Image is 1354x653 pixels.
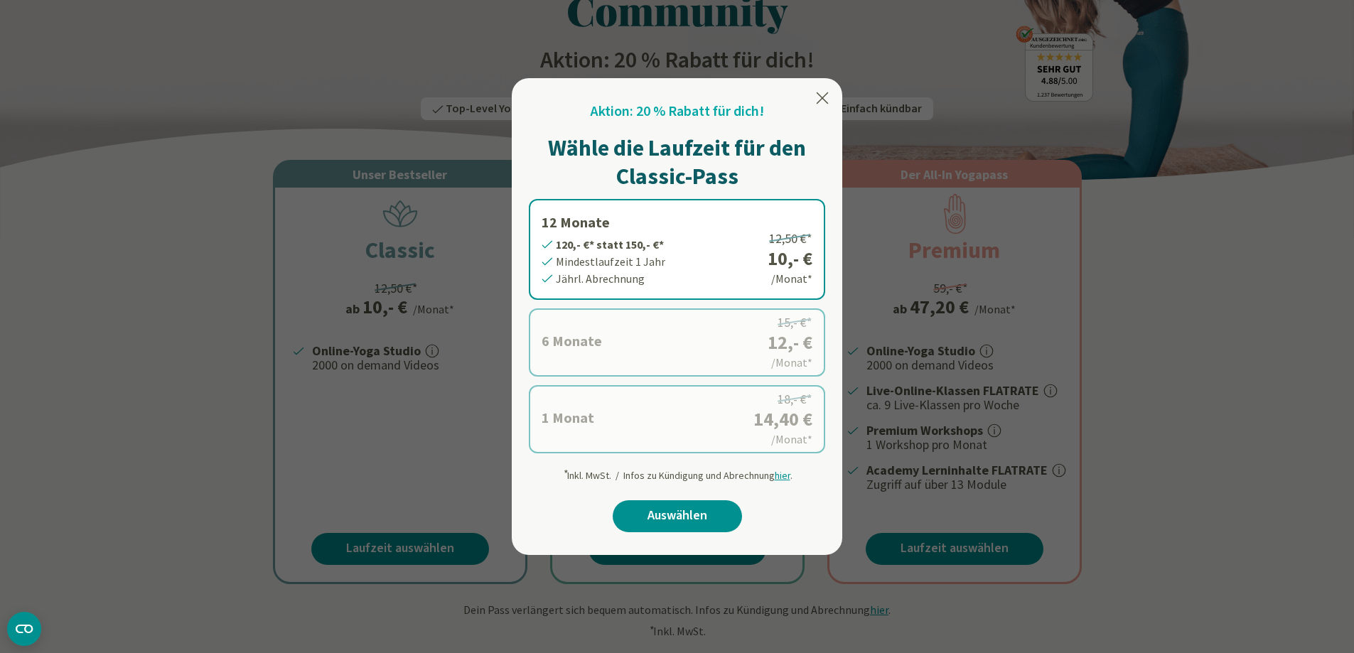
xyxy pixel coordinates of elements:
[7,612,41,646] button: CMP-Widget öffnen
[529,134,825,190] h1: Wähle die Laufzeit für den Classic-Pass
[562,462,792,483] div: Inkl. MwSt. / Infos zu Kündigung und Abrechnung .
[613,500,742,532] a: Auswählen
[775,469,790,482] span: hier
[591,101,764,122] h2: Aktion: 20 % Rabatt für dich!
